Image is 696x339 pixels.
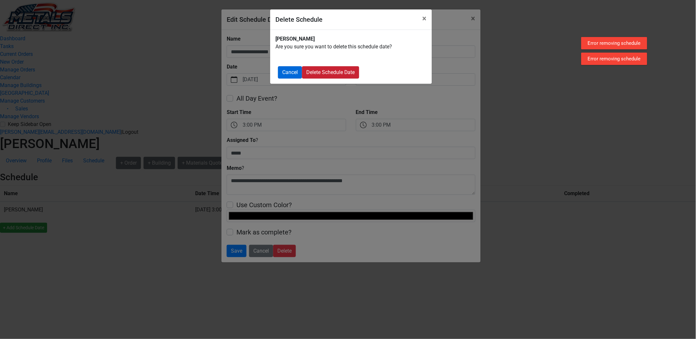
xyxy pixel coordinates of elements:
div: Are you sure you want to delete this schedule date? [275,35,427,79]
strong: [PERSON_NAME] [275,36,315,42]
div: Error removing schedule [581,37,647,49]
button: Close [417,9,432,28]
h5: Delete Schedule [275,15,323,24]
button: Cancel [278,66,302,79]
span: Delete Schedule Date [306,69,355,75]
button: Delete Schedule Date [302,66,359,79]
div: Error removing schedule [581,53,647,65]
